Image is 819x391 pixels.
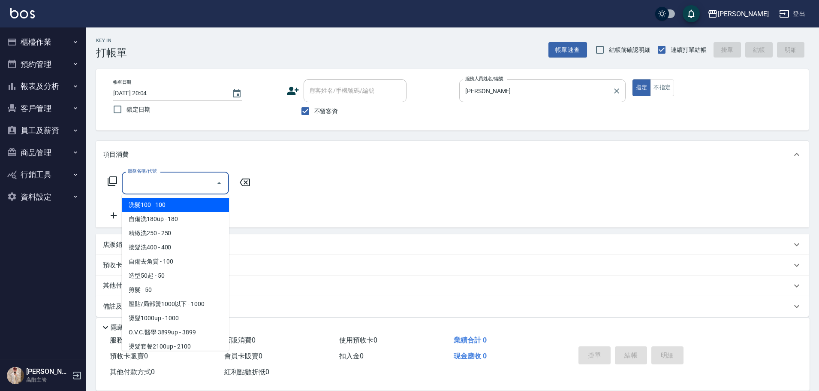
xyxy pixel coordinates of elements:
button: [PERSON_NAME] [704,5,772,23]
button: 員工及薪資 [3,119,82,142]
div: 其他付款方式 [96,276,809,296]
p: 其他付款方式 [103,281,146,291]
img: Logo [10,8,35,18]
button: 帳單速查 [548,42,587,58]
span: 精緻洗250 - 250 [122,226,229,240]
span: 結帳前確認明細 [609,45,651,55]
span: O.V.C.醫學 3899up - 3899 [122,325,229,339]
span: 自備洗180up - 180 [122,212,229,226]
div: 項目消費 [96,141,809,168]
div: 預收卡販賣 [96,255,809,276]
span: 剪髮 - 50 [122,283,229,297]
span: 連續打單結帳 [671,45,707,55]
span: 其他付款方式 0 [110,368,155,376]
button: Choose date, selected date is 2025-08-15 [226,83,247,104]
span: 服務消費 0 [110,336,141,344]
button: 行銷工具 [3,164,82,186]
div: [PERSON_NAME] [718,9,769,19]
span: 燙髮套餐2100up - 2100 [122,339,229,354]
span: 店販消費 0 [224,336,256,344]
span: 接髮洗400 - 400 [122,240,229,255]
p: 備註及來源 [103,302,135,311]
span: 洗髮100 - 100 [122,198,229,212]
h3: 打帳單 [96,47,127,59]
img: Person [7,367,24,384]
span: 紅利點數折抵 0 [224,368,269,376]
input: YYYY/MM/DD hh:mm [113,86,223,100]
h2: Key In [96,38,127,43]
span: 壓貼/局部燙1000以下 - 1000 [122,297,229,311]
button: 報表及分析 [3,75,82,97]
p: 店販銷售 [103,240,129,249]
p: 隱藏業績明細 [111,323,149,332]
span: 業績合計 0 [454,336,487,344]
p: 項目消費 [103,150,129,159]
span: 現金應收 0 [454,352,487,360]
button: 客戶管理 [3,97,82,120]
p: 預收卡販賣 [103,261,135,270]
button: 不指定 [650,79,674,96]
div: 店販銷售 [96,234,809,255]
span: 會員卡販賣 0 [224,352,262,360]
span: 自備去角質 - 100 [122,255,229,269]
button: save [683,5,700,22]
button: 資料設定 [3,186,82,208]
label: 服務人員姓名/編號 [465,76,503,82]
span: 使用預收卡 0 [339,336,377,344]
span: 造型50起 - 50 [122,269,229,283]
span: 燙髮1000up - 1000 [122,311,229,325]
span: 鎖定日期 [126,105,151,114]
span: 不留客資 [314,107,338,116]
button: 指定 [632,79,651,96]
div: 備註及來源 [96,296,809,317]
h5: [PERSON_NAME] [26,367,70,376]
label: 服務名稱/代號 [128,168,157,174]
p: 高階主管 [26,376,70,384]
span: 預收卡販賣 0 [110,352,148,360]
button: 櫃檯作業 [3,31,82,53]
button: Clear [611,85,623,97]
span: 扣入金 0 [339,352,364,360]
button: Close [212,176,226,190]
button: 登出 [776,6,809,22]
label: 帳單日期 [113,79,131,85]
button: 預約管理 [3,53,82,76]
button: 商品管理 [3,142,82,164]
